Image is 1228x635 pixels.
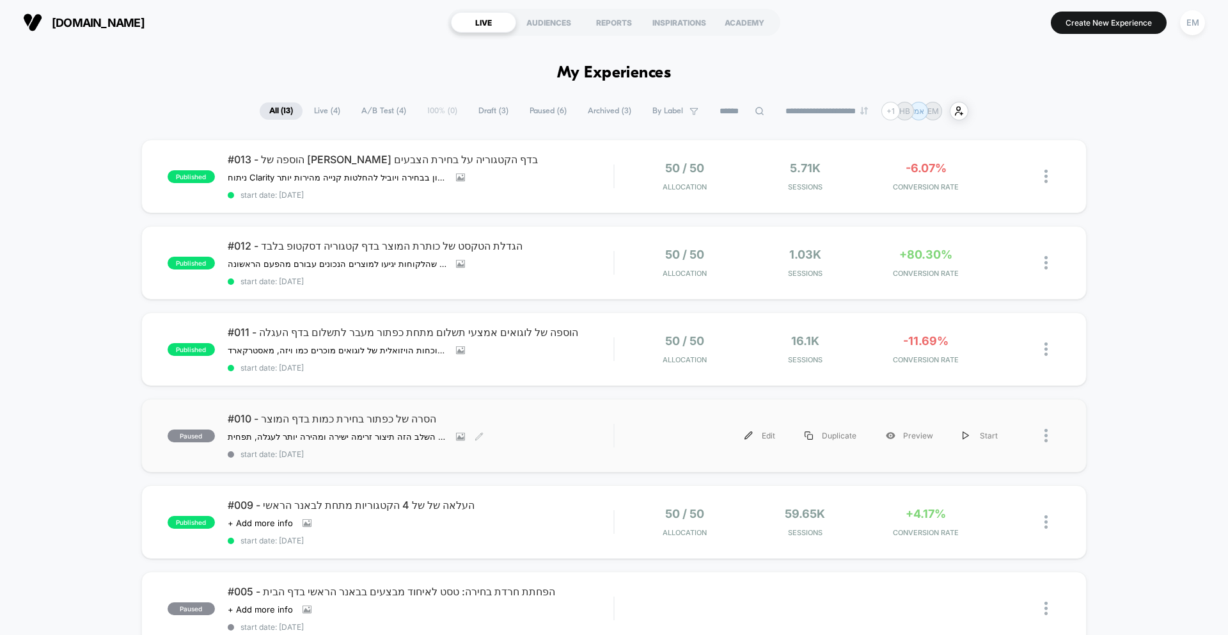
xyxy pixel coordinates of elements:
[791,334,819,348] span: 16.1k
[1044,515,1048,529] img: close
[748,528,863,537] span: Sessions
[869,355,983,364] span: CONVERSION RATE
[451,12,516,33] div: LIVE
[228,622,613,632] span: start date: [DATE]
[914,106,924,116] p: אמ
[665,507,704,520] span: 50 / 50
[869,269,983,278] span: CONVERSION RATE
[228,499,613,511] span: #009 - העלאה של של 4 הקטגוריות מתחת לבאנר הראשי
[352,102,416,120] span: A/B Test ( 4 )
[906,161,947,175] span: -6.07%
[748,182,863,191] span: Sessions
[789,248,821,261] span: 1.03k
[869,528,983,537] span: CONVERSION RATE
[899,106,910,116] p: HB
[469,102,518,120] span: Draft ( 3 )
[228,277,613,286] span: start date: [DATE]
[520,102,576,120] span: Paused ( 6 )
[663,355,707,364] span: Allocation
[228,190,613,200] span: start date: [DATE]
[228,604,293,615] span: + Add more info
[304,102,350,120] span: Live ( 4 )
[899,248,952,261] span: +80.30%
[1176,10,1209,36] button: EM
[578,102,641,120] span: Archived ( 3 )
[228,536,613,545] span: start date: [DATE]
[1044,256,1048,269] img: close
[744,431,753,440] img: menu
[948,421,1012,450] div: Start
[228,412,613,425] span: #010 - הסרה של כפתור בחירת כמות בדף המוצר
[168,170,215,183] span: published
[963,431,969,440] img: menu
[228,326,613,339] span: #011 - הוספה של לוגואים אמצעי תשלום מתחת כפתור מעבר לתשלום בדף העגלה
[785,507,825,520] span: 59.65k
[860,107,868,115] img: end
[652,106,683,116] span: By Label
[663,269,707,278] span: Allocation
[712,12,777,33] div: ACADEMY
[19,12,148,33] button: [DOMAIN_NAME]
[1051,12,1167,34] button: Create New Experience
[790,161,821,175] span: 5.71k
[663,182,707,191] span: Allocation
[927,106,939,116] p: EM
[805,431,813,440] img: menu
[228,259,446,269] span: הגדלת גודל הכותרות של המוצרים בעמוד הקטגוריה בדסקטופ תשפר את שיעור הקליקים על המוצרים ותגביר את מ...
[168,257,215,269] span: published
[228,345,446,355] span: הוספת לוגואים של אמצעי התשלום מתחת לכפתור "מעבר לתשלום" תשפר את שיעור ההמרה מעגלה לרכישה. הנמקה: ...
[228,449,613,459] span: start date: [DATE]
[871,421,948,450] div: Preview
[1044,342,1048,356] img: close
[260,102,303,120] span: All ( 13 )
[228,153,613,166] span: #013 - הוספה של [PERSON_NAME] בדף הקטגוריה על בחירת הצבעים
[665,161,704,175] span: 50 / 50
[168,602,215,615] span: paused
[748,355,863,364] span: Sessions
[906,507,946,520] span: +4.17%
[1044,602,1048,615] img: close
[228,585,613,598] span: #005 - הפחתת חרדת בחירה: טסט לאיחוד מבצעים בבאנר הראשי בדף הבית
[168,430,215,442] span: paused
[228,239,613,252] span: #012 - הגדלת הטקסט של כותרת המוצר בדף קטגוריה דסקטופ בלבד
[23,13,42,32] img: Visually logo
[665,248,704,261] span: 50 / 50
[168,343,215,356] span: published
[790,421,871,450] div: Duplicate
[665,334,704,348] span: 50 / 50
[516,12,581,33] div: AUDIENCES
[663,528,707,537] span: Allocation
[1180,10,1205,35] div: EM
[557,64,672,83] h1: My Experiences
[903,334,949,348] span: -11.69%
[1044,170,1048,183] img: close
[647,12,712,33] div: INSPIRATIONS
[730,421,790,450] div: Edit
[52,16,145,29] span: [DOMAIN_NAME]
[581,12,647,33] div: REPORTS
[228,518,293,528] span: + Add more info
[228,172,446,182] span: ניתוח Clarity הראה שימוש ניכר בבורר הצבעים בדף הקטגוריה במובייל, אך ללא אינדיקציה ויזואלית ברורה ...
[748,269,863,278] span: Sessions
[869,182,983,191] span: CONVERSION RATE
[1044,429,1048,442] img: close
[228,431,446,442] span: הסרת כפתור בחירת הכמות מדף המוצר תשפר את שיעור הוספת פריטים לעגלה. הנמקה: כפתור הכמות יוצר חיכוך ...
[228,363,613,373] span: start date: [DATE]
[168,516,215,529] span: published
[881,102,900,120] div: + 1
